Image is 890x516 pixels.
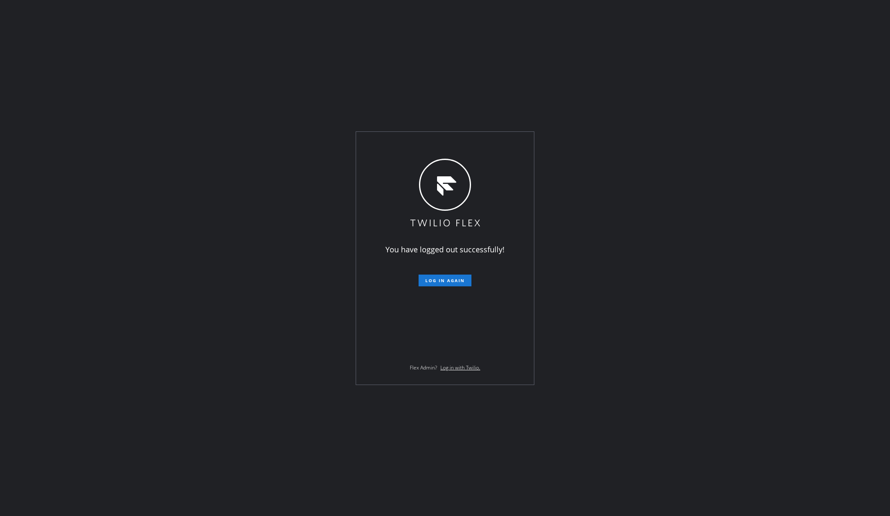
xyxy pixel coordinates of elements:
[410,364,437,371] span: Flex Admin?
[419,275,471,286] button: Log in again
[425,278,465,283] span: Log in again
[385,244,505,254] span: You have logged out successfully!
[440,364,480,371] a: Log in with Twilio.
